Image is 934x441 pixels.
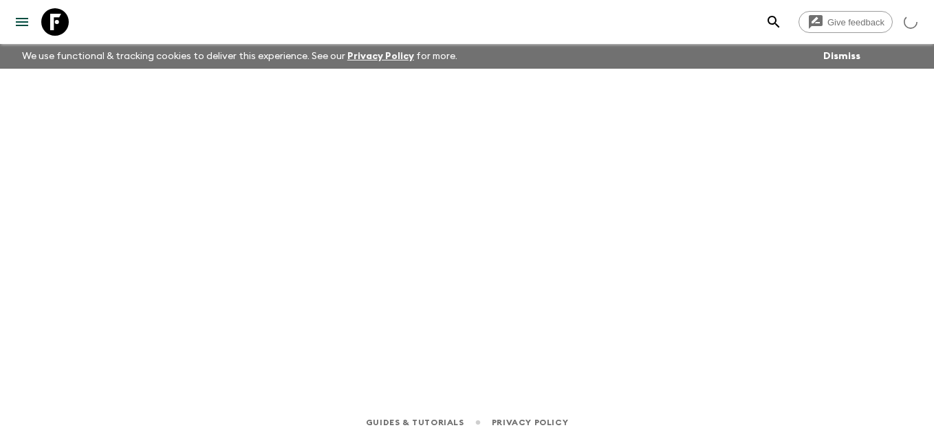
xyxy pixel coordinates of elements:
a: Give feedback [799,11,893,33]
button: Dismiss [820,47,864,66]
span: Give feedback [820,17,892,27]
p: We use functional & tracking cookies to deliver this experience. See our for more. [17,44,463,69]
a: Privacy Policy [492,415,568,430]
button: menu [8,8,36,36]
a: Privacy Policy [347,52,414,61]
button: search adventures [760,8,788,36]
a: Guides & Tutorials [366,415,464,430]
